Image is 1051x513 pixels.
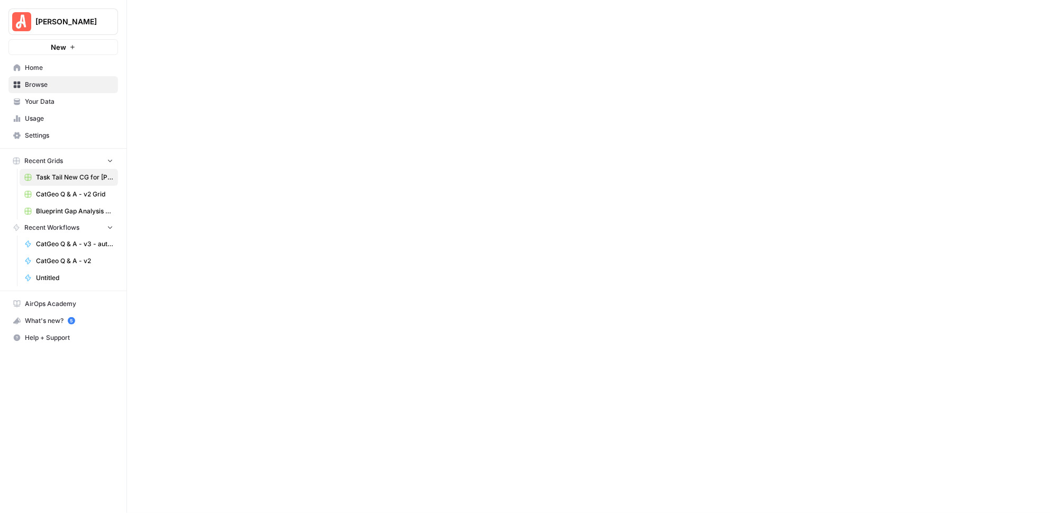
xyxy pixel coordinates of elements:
a: Task Tail New CG for [PERSON_NAME] Grid [20,169,118,186]
span: Your Data [25,97,113,106]
a: AirOps Academy [8,295,118,312]
a: Usage [8,110,118,127]
span: Recent Workflows [24,223,79,232]
span: Recent Grids [24,156,63,166]
span: Help + Support [25,333,113,343]
button: Recent Workflows [8,220,118,236]
text: 5 [70,318,73,323]
div: What's new? [9,313,117,329]
span: Usage [25,114,113,123]
button: Help + Support [8,329,118,346]
a: Home [8,59,118,76]
span: Home [25,63,113,73]
a: CatGeo Q & A - v2 Grid [20,186,118,203]
span: CatGeo Q & A - v3 - automated [36,239,113,249]
a: Browse [8,76,118,93]
button: Workspace: Angi [8,8,118,35]
a: CatGeo Q & A - v3 - automated [20,236,118,253]
a: 5 [68,317,75,325]
button: What's new? 5 [8,312,118,329]
span: New [51,42,66,52]
span: Settings [25,131,113,140]
span: CatGeo Q & A - v2 [36,256,113,266]
a: Blueprint Gap Analysis Grid [20,203,118,220]
span: [PERSON_NAME] [35,16,99,27]
a: CatGeo Q & A - v2 [20,253,118,269]
button: New [8,39,118,55]
span: CatGeo Q & A - v2 Grid [36,190,113,199]
span: Task Tail New CG for [PERSON_NAME] Grid [36,173,113,182]
a: Your Data [8,93,118,110]
button: Recent Grids [8,153,118,169]
img: Angi Logo [12,12,31,31]
span: Browse [25,80,113,89]
span: AirOps Academy [25,299,113,309]
a: Untitled [20,269,118,286]
span: Blueprint Gap Analysis Grid [36,206,113,216]
a: Settings [8,127,118,144]
span: Untitled [36,273,113,283]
